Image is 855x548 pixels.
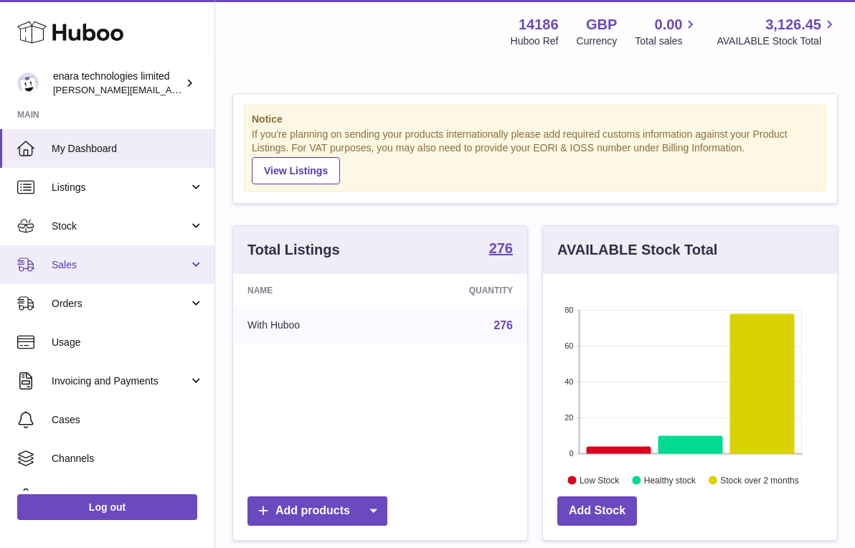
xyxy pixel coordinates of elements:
[52,452,204,466] span: Channels
[247,240,340,260] h3: Total Listings
[720,475,798,485] text: Stock over 2 months
[557,496,637,526] a: Add Stock
[53,84,288,95] span: [PERSON_NAME][EMAIL_ADDRESS][DOMAIN_NAME]
[565,341,573,350] text: 60
[580,475,620,485] text: Low Stock
[252,157,340,184] a: View Listings
[252,113,818,126] strong: Notice
[17,494,197,520] a: Log out
[233,307,388,344] td: With Huboo
[635,15,699,48] a: 0.00 Total sales
[52,491,204,504] span: Settings
[52,336,204,349] span: Usage
[565,413,573,422] text: 20
[644,475,696,485] text: Healthy stock
[717,34,838,48] span: AVAILABLE Stock Total
[52,219,189,233] span: Stock
[655,15,683,34] span: 0.00
[489,241,513,258] a: 276
[511,34,559,48] div: Huboo Ref
[52,413,204,427] span: Cases
[635,34,699,48] span: Total sales
[52,374,189,388] span: Invoicing and Payments
[489,241,513,255] strong: 276
[247,496,387,526] a: Add products
[52,142,204,156] span: My Dashboard
[52,258,189,272] span: Sales
[586,15,617,34] strong: GBP
[52,181,189,194] span: Listings
[493,319,513,331] a: 276
[765,15,821,34] span: 3,126.45
[565,377,573,386] text: 40
[52,297,189,311] span: Orders
[519,15,559,34] strong: 14186
[557,240,717,260] h3: AVAILABLE Stock Total
[233,274,388,307] th: Name
[577,34,618,48] div: Currency
[388,274,527,307] th: Quantity
[53,70,182,97] div: enara technologies limited
[252,128,818,184] div: If you're planning on sending your products internationally please add required customs informati...
[565,306,573,314] text: 80
[569,449,573,458] text: 0
[17,72,39,94] img: Dee@enara.co
[717,15,838,48] a: 3,126.45 AVAILABLE Stock Total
